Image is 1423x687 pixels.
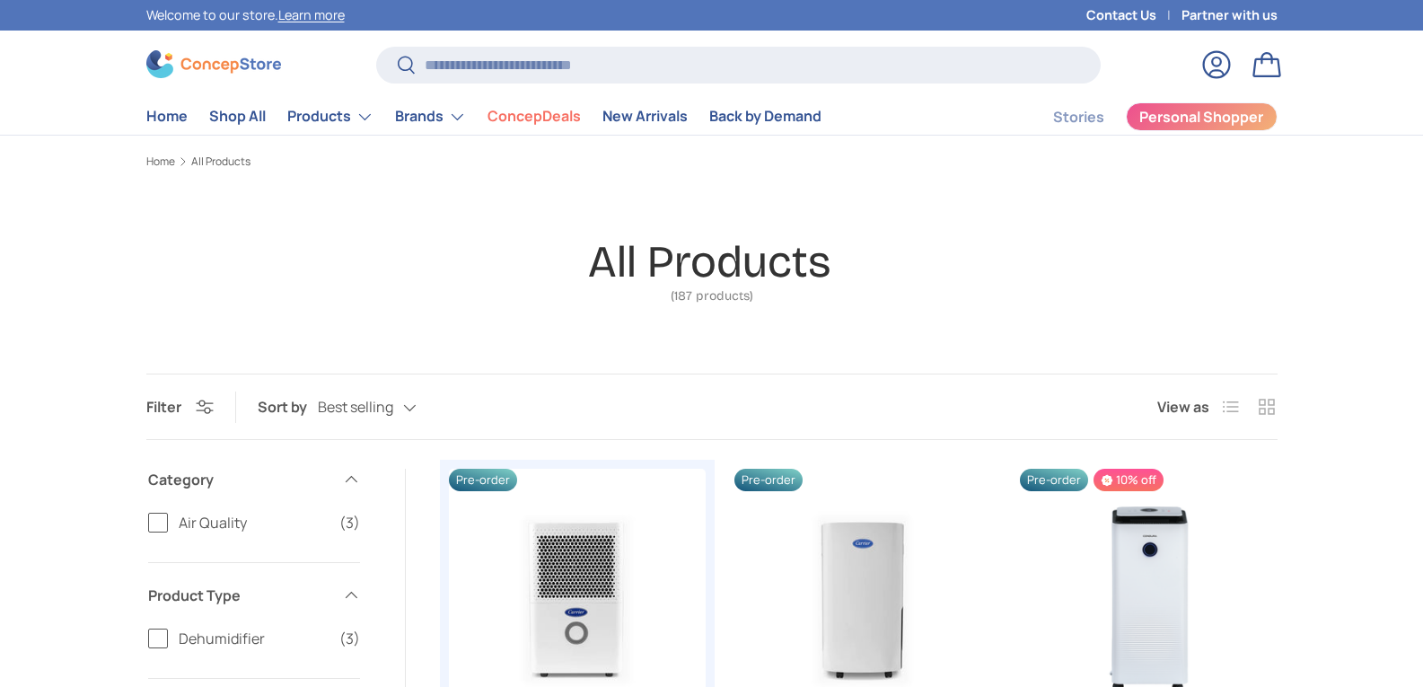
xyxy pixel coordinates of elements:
a: Learn more [278,6,345,23]
nav: Primary [146,99,821,135]
nav: Breadcrumbs [146,154,1278,170]
img: ConcepStore [146,50,281,78]
a: Personal Shopper [1126,102,1278,131]
span: Pre-order [734,469,803,491]
summary: Product Type [148,563,360,628]
span: (3) [339,512,360,533]
span: Pre-order [1020,469,1088,491]
a: Back by Demand [709,99,821,134]
p: Welcome to our store. [146,5,345,25]
label: Sort by [258,396,318,418]
a: Brands [395,99,466,135]
a: Products [287,99,373,135]
a: All Products [191,156,250,167]
a: Partner with us [1181,5,1278,25]
span: (3) [339,628,360,649]
span: Air Quality [179,512,329,533]
a: Contact Us [1086,5,1181,25]
a: Shop All [209,99,266,134]
span: 10% off [1094,469,1164,491]
a: Home [146,99,188,134]
summary: Category [148,447,360,512]
summary: Brands [384,99,477,135]
a: Stories [1053,100,1104,135]
span: Pre-order [449,469,517,491]
summary: Products [277,99,384,135]
nav: Secondary [1010,99,1278,135]
span: (187 products) [588,290,835,303]
span: Personal Shopper [1139,110,1263,124]
span: Dehumidifier [179,628,329,649]
a: Home [146,156,175,167]
a: ConcepDeals [488,99,581,134]
a: New Arrivals [602,99,688,134]
span: Product Type [148,585,331,606]
span: Best selling [318,399,393,416]
button: Filter [146,397,214,417]
button: Best selling [318,392,452,424]
span: View as [1157,396,1209,418]
span: Filter [146,397,181,417]
span: Category [148,469,331,490]
h1: All Products [588,235,830,288]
